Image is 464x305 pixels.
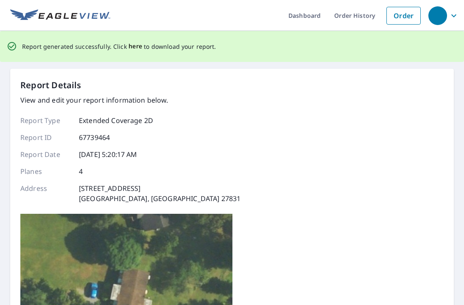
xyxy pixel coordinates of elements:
p: Address [20,183,71,204]
img: EV Logo [10,9,110,22]
p: 4 [79,166,83,176]
a: Order [386,7,421,25]
p: Report Details [20,79,81,92]
p: 67739464 [79,132,110,143]
p: Planes [20,166,71,176]
p: Extended Coverage 2D [79,115,153,126]
button: here [129,41,143,52]
p: View and edit your report information below. [20,95,240,105]
p: Report Type [20,115,71,126]
p: [STREET_ADDRESS] [GEOGRAPHIC_DATA], [GEOGRAPHIC_DATA] 27831 [79,183,240,204]
p: [DATE] 5:20:17 AM [79,149,137,159]
p: Report generated successfully. Click to download your report. [22,41,216,52]
p: Report Date [20,149,71,159]
p: Report ID [20,132,71,143]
